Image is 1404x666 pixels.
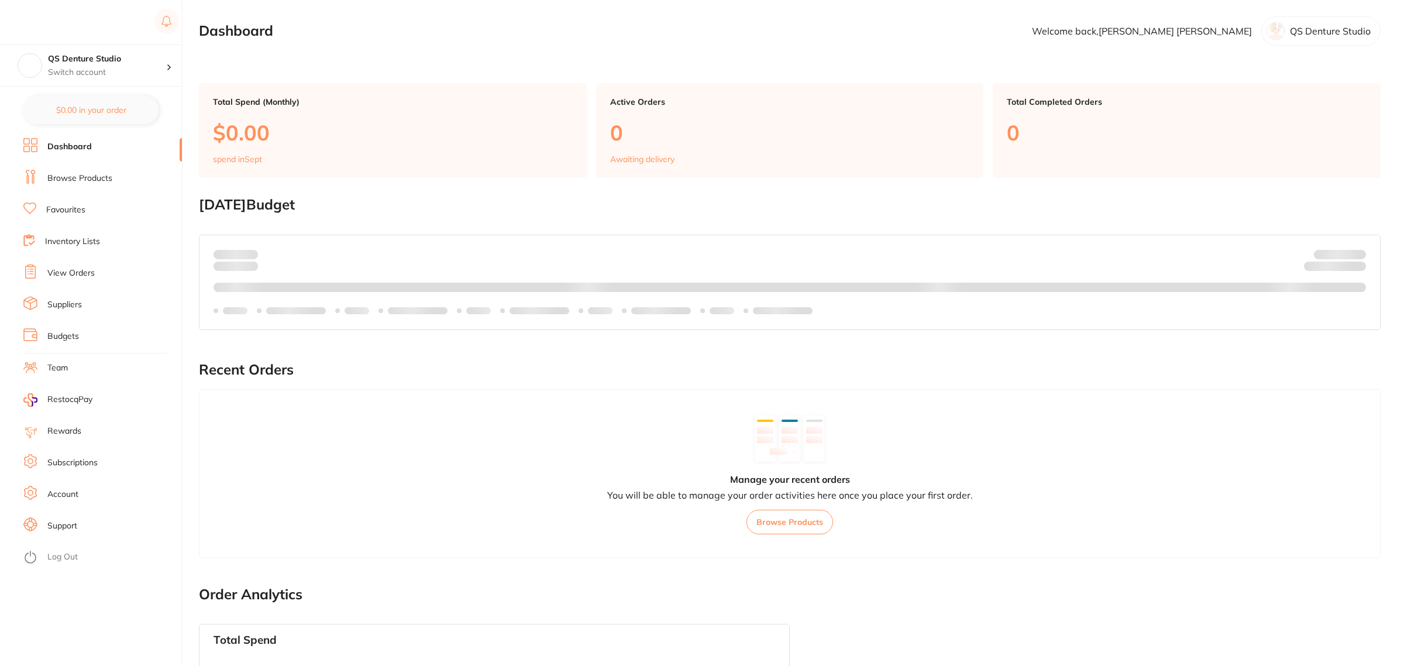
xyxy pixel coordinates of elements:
a: Total Completed Orders0 [993,83,1381,178]
a: Account [47,489,78,500]
strong: $0.00 [238,249,258,259]
button: Browse Products [746,510,833,534]
p: Switch account [48,67,166,78]
a: RestocqPay [23,393,92,407]
p: month [214,259,258,273]
a: Log Out [47,551,78,563]
p: Labels [223,306,247,315]
p: Labels [345,306,369,315]
p: 0 [610,121,970,145]
h2: Recent Orders [199,362,1381,378]
button: Log Out [23,548,178,567]
a: Browse Products [47,173,112,184]
a: Support [47,520,77,532]
p: Awaiting delivery [610,155,675,164]
img: RestocqPay [23,393,37,407]
a: Inventory Lists [45,236,100,248]
a: Total Spend (Monthly)$0.00spend inSept [199,83,587,178]
p: Labels extended [266,306,326,315]
img: QS Denture Studio [18,54,42,77]
a: Active Orders0Awaiting delivery [596,83,984,178]
p: spend in Sept [213,155,262,164]
p: QS Denture Studio [1290,26,1371,36]
h2: Order Analytics [199,586,1381,603]
p: Labels [588,306,612,315]
span: RestocqPay [47,394,92,406]
p: Total Completed Orders [1007,97,1367,107]
h4: Manage your recent orders [730,474,850,485]
a: Restocq Logo [23,9,98,36]
p: Labels [466,306,491,315]
p: Welcome back, [PERSON_NAME] [PERSON_NAME] [1032,26,1252,36]
p: Budget: [1314,249,1366,259]
p: Labels extended [388,306,448,315]
a: View Orders [47,267,95,279]
p: Labels extended [631,306,691,315]
a: Subscriptions [47,457,98,469]
h2: Dashboard [199,23,273,39]
button: $0.00 in your order [23,96,159,124]
p: You will be able to manage your order activities here once you place your first order. [607,490,973,500]
img: Restocq Logo [23,15,98,29]
h4: QS Denture Studio [48,53,166,65]
p: Labels [710,306,734,315]
h3: Total Spend [214,634,277,647]
p: 0 [1007,121,1367,145]
p: Total Spend (Monthly) [213,97,573,107]
p: Labels extended [753,306,813,315]
p: Spent: [214,249,258,259]
p: Labels extended [510,306,569,315]
p: $0.00 [213,121,573,145]
strong: $0.00 [1345,263,1366,274]
a: Dashboard [47,141,92,153]
a: Favourites [46,204,85,216]
a: Team [47,362,68,374]
p: Remaining: [1304,259,1366,273]
a: Budgets [47,331,79,342]
h2: [DATE] Budget [199,197,1381,213]
a: Rewards [47,425,81,437]
p: Active Orders [610,97,970,107]
strong: $NaN [1343,249,1366,259]
a: Suppliers [47,299,82,311]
